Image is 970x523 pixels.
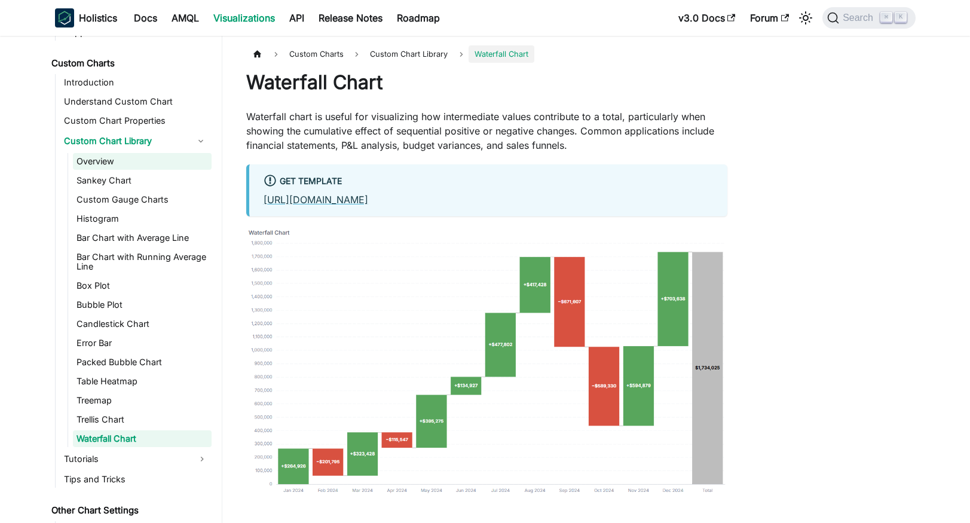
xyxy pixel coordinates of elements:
[671,8,743,27] a: v3.0 Docs
[73,335,212,351] a: Error Bar
[60,112,212,129] a: Custom Chart Properties
[796,8,815,27] button: Switch between dark and light mode (currently light mode)
[55,8,117,27] a: HolisticsHolistics
[469,45,534,63] span: Waterfall Chart
[79,11,117,25] b: Holistics
[206,8,282,27] a: Visualizations
[60,449,212,469] a: Tutorials
[73,411,212,428] a: Trellis Chart
[73,172,212,189] a: Sankey Chart
[73,153,212,170] a: Overview
[839,13,880,23] span: Search
[73,210,212,227] a: Histogram
[190,131,212,151] button: Collapse sidebar category 'Custom Chart Library'
[246,45,727,63] nav: Breadcrumbs
[73,277,212,294] a: Box Plot
[73,191,212,208] a: Custom Gauge Charts
[73,392,212,409] a: Treemap
[73,430,212,447] a: Waterfall Chart
[73,249,212,275] a: Bar Chart with Running Average Line
[60,131,190,151] a: Custom Chart Library
[127,8,164,27] a: Docs
[822,7,915,29] button: Search (Command+K)
[48,55,212,72] a: Custom Charts
[60,93,212,110] a: Understand Custom Chart
[164,8,206,27] a: AMQL
[264,194,368,206] a: [URL][DOMAIN_NAME]
[55,8,74,27] img: Holistics
[246,109,727,152] p: Waterfall chart is useful for visualizing how intermediate values contribute to a total, particul...
[246,226,727,497] img: reporting-waterfall-chart-thumbnail
[73,296,212,313] a: Bubble Plot
[895,12,907,23] kbd: K
[43,36,222,523] nav: Docs sidebar
[743,8,796,27] a: Forum
[880,12,892,23] kbd: ⌘
[370,50,448,59] span: Custom Chart Library
[73,316,212,332] a: Candlestick Chart
[73,373,212,390] a: Table Heatmap
[60,74,212,91] a: Introduction
[246,71,727,94] h1: Waterfall Chart
[282,8,311,27] a: API
[283,45,350,63] span: Custom Charts
[311,8,390,27] a: Release Notes
[390,8,447,27] a: Roadmap
[73,230,212,246] a: Bar Chart with Average Line
[264,174,713,189] div: Get Template
[48,502,212,519] a: Other Chart Settings
[60,471,212,488] a: Tips and Tricks
[364,45,454,63] a: Custom Chart Library
[73,354,212,371] a: Packed Bubble Chart
[246,45,269,63] a: Home page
